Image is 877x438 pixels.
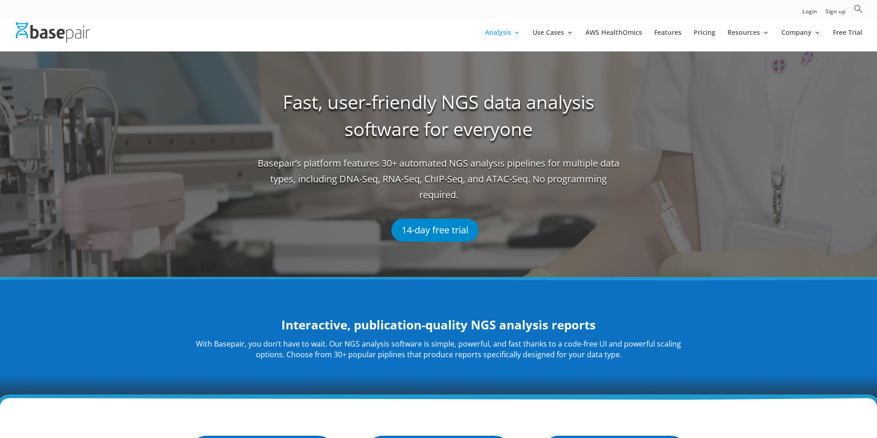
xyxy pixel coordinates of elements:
a: Company [781,29,821,51]
strong: Interactive, publication-quality NGS analysis reports [281,316,596,333]
a: Pricing [694,29,715,51]
svg: Search [854,4,863,13]
a: Search Icon Link [854,4,863,19]
a: Use Cases [533,29,573,51]
p: With Basepair, you don’t have to wait. Our NGS analysis software is simple, powerful, and fast th... [188,339,689,361]
a: Free Trial [833,29,862,51]
img: Basepair [16,22,90,42]
span: Basepair’s platform features 30+ automated NGS analysis pipelines for multiple data types, includ... [258,155,620,209]
a: AWS HealthOmics [585,29,642,51]
a: 14-day free trial [391,219,479,242]
a: Login [802,9,817,19]
a: Sign up [825,9,845,19]
a: Resources [728,29,769,51]
a: Features [654,29,682,51]
a: Analysis [485,29,520,51]
h1: Fast, user-friendly NGS data analysis software for everyone [258,89,620,155]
